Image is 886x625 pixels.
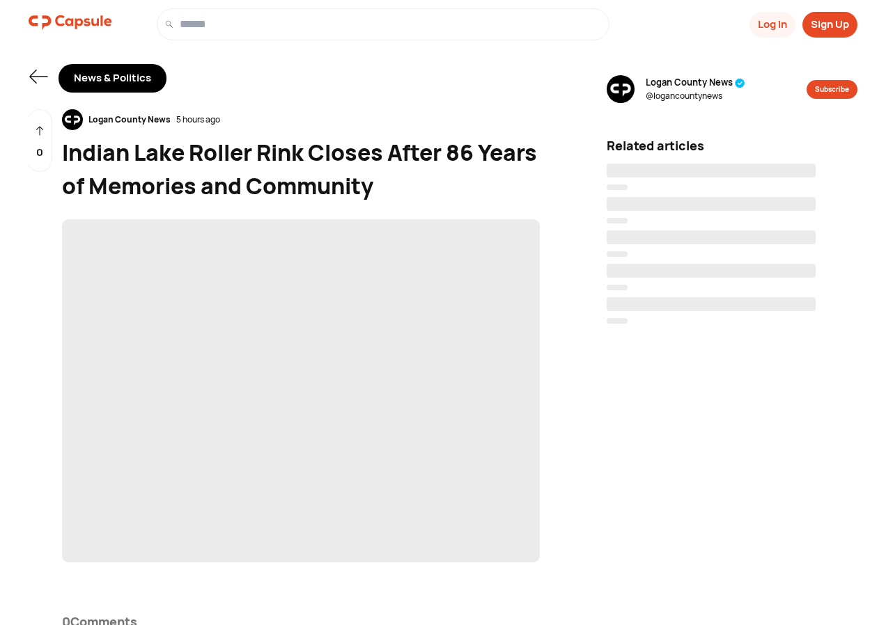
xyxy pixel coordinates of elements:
span: ‌ [62,219,540,563]
span: Logan County News [646,76,745,90]
span: ‌ [607,218,628,223]
button: Log In [749,12,795,38]
span: ‌ [607,318,628,324]
img: resizeImage [62,219,540,563]
img: tick [735,78,745,88]
div: 5 hours ago [176,113,220,126]
p: 0 [36,145,43,161]
a: logo [29,8,112,40]
span: ‌ [607,285,628,290]
span: ‌ [607,230,816,244]
span: ‌ [607,264,816,278]
img: resizeImage [62,109,83,130]
button: Sign Up [802,12,857,38]
span: ‌ [607,164,816,177]
img: logo [29,8,112,36]
button: Subscribe [807,80,857,99]
div: Related articles [607,136,857,155]
div: News & Politics [59,64,166,93]
span: ‌ [607,297,816,311]
div: Logan County News [83,113,176,126]
span: ‌ [607,251,628,257]
span: ‌ [607,184,628,190]
img: resizeImage [607,75,635,103]
span: ‌ [607,197,816,211]
div: Indian Lake Roller Rink Closes After 86 Years of Memories and Community [62,136,540,203]
span: @ logancountynews [646,90,745,102]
